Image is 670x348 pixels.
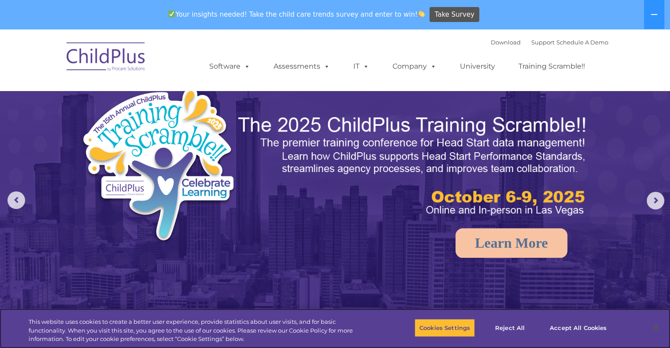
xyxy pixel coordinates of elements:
[491,39,521,46] a: Download
[455,228,567,258] a: Learn More
[29,318,369,344] div: This website uses cookies to create a better user experience, provide statistics about user visit...
[531,39,555,46] a: Support
[122,94,160,101] span: Phone number
[545,319,611,337] button: Accept All Cookies
[165,6,429,23] span: Your insights needed! Take the child care trends survey and enter to win!
[344,58,378,75] a: IT
[491,39,608,46] font: |
[429,7,479,22] a: Take Survey
[415,319,475,337] button: Cookies Settings
[418,11,425,17] img: 👏
[556,39,608,46] a: Schedule A Demo
[510,58,594,75] a: Training Scramble!!
[265,58,339,75] a: Assessments
[62,36,150,80] img: ChildPlus by Procare Solutions
[122,58,149,65] span: Last name
[384,58,445,75] a: Company
[168,11,175,17] img: ✅
[646,318,666,337] button: Close
[435,7,474,22] span: Take Survey
[200,58,259,75] a: Software
[482,319,537,337] button: Reject All
[451,58,504,75] a: University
